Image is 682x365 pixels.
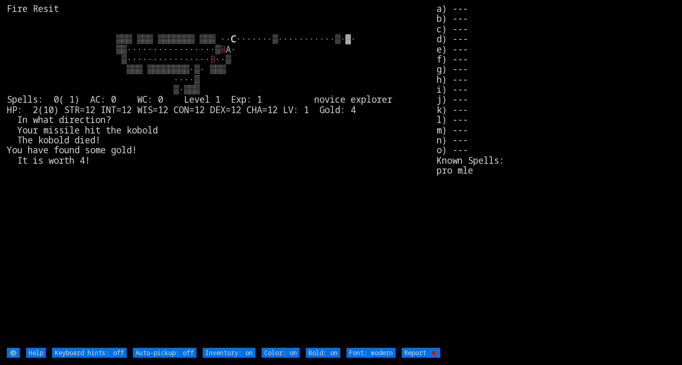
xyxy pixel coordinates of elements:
input: Color: on [262,348,300,358]
input: Report 🐞 [402,348,440,358]
font: B [220,43,226,55]
input: Keyboard hints: off [52,348,127,358]
input: Bold: on [306,348,340,358]
input: Auto-pickup: off [133,348,196,358]
font: A [226,43,231,55]
font: C [231,33,236,45]
font: B [210,53,215,65]
input: Font: modern [346,348,395,358]
input: Help [26,348,46,358]
input: ⚙️ [7,348,20,358]
larn: Fire Resit ▒▒▒ ▒▒▒ ▒▒▒▒▒▒▒ ▒▒▒ ·· ·······▒···········▒·▓· ▒▒·················▒ · ▒···············... [7,4,437,347]
input: Inventory: on [203,348,255,358]
stats: a) --- b) --- c) --- d) --- e) --- f) --- g) --- h) --- i) --- j) --- k) --- l) --- m) --- n) ---... [437,4,675,347]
